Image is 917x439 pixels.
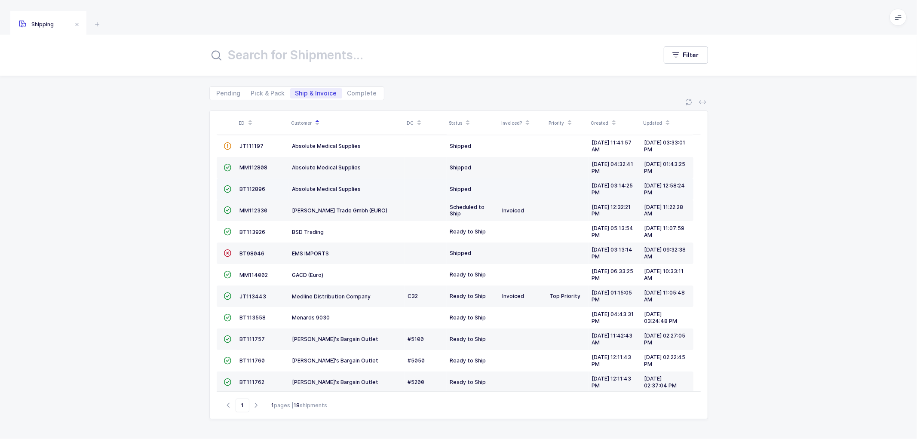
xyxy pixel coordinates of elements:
[239,116,286,130] div: ID
[240,143,264,149] span: JT111197
[251,90,285,96] span: Pick & Pack
[449,116,497,130] div: Status
[240,250,265,257] span: BT98046
[644,225,685,238] span: [DATE] 11:07:59 AM
[644,375,677,389] span: [DATE] 02:37:04 PM
[503,293,543,300] div: Invoiced
[292,229,324,235] span: BSD Trading
[240,207,268,214] span: MM112330
[450,271,486,278] span: Ready to Ship
[240,314,266,321] span: BT113558
[450,336,486,342] span: Ready to Ship
[292,207,388,214] span: [PERSON_NAME] Trade Gmbh (EURO)
[450,357,486,364] span: Ready to Ship
[450,204,485,217] span: Scheduled to Ship
[224,271,232,278] span: 
[450,186,472,192] span: Shipped
[644,311,678,324] span: [DATE] 03:24:48 PM
[292,272,324,278] span: GACD (Euro)
[292,164,361,171] span: Absolute Medical Supplies
[644,268,684,281] span: [DATE] 10:33:11 AM
[291,116,402,130] div: Customer
[644,204,684,217] span: [DATE] 11:22:28 AM
[407,116,444,130] div: DC
[592,139,632,153] span: [DATE] 11:41:57 AM
[450,379,486,385] span: Ready to Ship
[224,314,232,321] span: 
[272,402,328,409] div: pages | shipments
[240,229,266,235] span: BT113926
[224,379,232,385] span: 
[503,207,543,214] div: Invoiced
[502,116,544,130] div: Invoiced?
[292,314,330,321] span: Menards 9030
[224,228,232,235] span: 
[224,164,232,171] span: 
[209,45,647,65] input: Search for Shipments...
[224,250,232,256] span: 
[408,336,424,342] span: #5100
[240,186,266,192] span: BT112896
[591,116,638,130] div: Created
[408,379,425,385] span: #5200
[644,332,686,346] span: [DATE] 02:27:05 PM
[644,116,691,130] div: Updated
[644,161,686,174] span: [DATE] 01:43:25 PM
[549,116,586,130] div: Priority
[592,289,632,303] span: [DATE] 01:15:05 PM
[19,21,54,28] span: Shipping
[664,46,708,64] button: Filter
[592,225,634,238] span: [DATE] 05:13:54 PM
[644,289,685,303] span: [DATE] 11:05:48 AM
[240,293,267,300] span: JT113443
[240,379,265,385] span: BT111762
[450,250,472,256] span: Shipped
[408,293,418,299] span: C32
[592,332,633,346] span: [DATE] 11:42:43 AM
[224,336,232,342] span: 
[292,250,329,257] span: EMS IMPORTS
[236,399,249,412] span: Go to
[224,207,232,213] span: 
[347,90,377,96] span: Complete
[450,293,486,299] span: Ready to Ship
[592,311,634,324] span: [DATE] 04:43:31 PM
[224,186,232,192] span: 
[592,182,633,196] span: [DATE] 03:14:25 PM
[217,90,241,96] span: Pending
[224,293,232,299] span: 
[592,204,631,217] span: [DATE] 12:32:21 PM
[592,268,634,281] span: [DATE] 06:33:25 PM
[292,186,361,192] span: Absolute Medical Supplies
[240,336,265,342] span: BT111757
[224,143,232,149] span: 
[450,228,486,235] span: Ready to Ship
[592,161,634,174] span: [DATE] 04:32:41 PM
[644,182,685,196] span: [DATE] 12:58:24 PM
[292,143,361,149] span: Absolute Medical Supplies
[224,357,232,364] span: 
[240,272,268,278] span: MM114002
[295,90,337,96] span: Ship & Invoice
[240,164,268,171] span: MM112808
[292,357,379,364] span: [PERSON_NAME]'s Bargain Outlet
[550,293,581,299] span: Top Priority
[292,336,379,342] span: [PERSON_NAME]'s Bargain Outlet
[592,246,633,260] span: [DATE] 03:13:14 PM
[592,375,632,389] span: [DATE] 12:11:43 PM
[240,357,265,364] span: BT111760
[450,164,472,171] span: Shipped
[450,143,472,149] span: Shipped
[292,293,371,300] span: Medline Distribution Company
[683,51,699,59] span: Filter
[408,357,425,364] span: #5050
[644,246,686,260] span: [DATE] 09:32:38 AM
[592,354,632,367] span: [DATE] 12:11:43 PM
[644,354,686,367] span: [DATE] 02:22:45 PM
[644,139,686,153] span: [DATE] 03:33:01 PM
[294,402,300,408] b: 18
[292,379,379,385] span: [PERSON_NAME]'s Bargain Outlet
[272,402,274,408] b: 1
[450,314,486,321] span: Ready to Ship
